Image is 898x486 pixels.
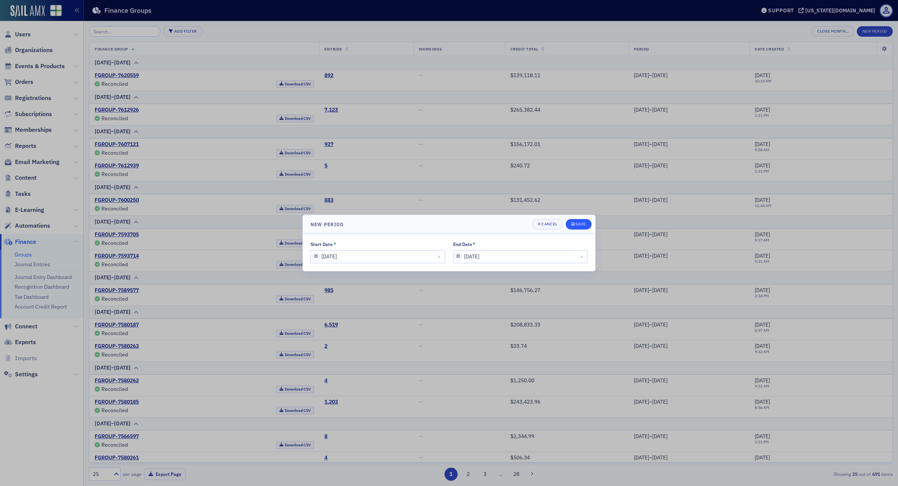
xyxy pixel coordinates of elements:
abbr: This field is required [333,242,336,247]
div: Start Date [311,242,333,247]
abbr: This field is required [473,242,476,247]
button: Save [566,219,592,230]
input: MM/DD/YYYY [453,250,588,263]
button: Close [435,250,445,263]
h4: New Period [311,221,343,228]
button: Close [577,250,587,263]
div: Save [575,222,586,226]
div: End Date [453,242,472,247]
button: Cancel [532,219,563,230]
input: MM/DD/YYYY [311,250,445,263]
div: Cancel [541,222,557,226]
